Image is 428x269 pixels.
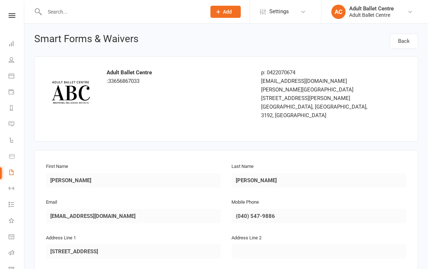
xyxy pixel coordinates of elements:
[42,7,201,17] input: Search...
[46,199,57,206] label: Email
[107,68,250,85] div: :33656867033
[9,101,25,117] a: Reports
[46,234,76,242] label: Address Line 1
[223,9,232,15] span: Add
[9,149,25,165] a: Product Sales
[9,229,25,245] a: General attendance kiosk mode
[231,163,254,170] label: Last Name
[9,53,25,69] a: People
[210,6,241,18] button: Add
[261,85,374,94] div: [PERSON_NAME][GEOGRAPHIC_DATA]
[9,213,25,229] a: What's New
[231,234,261,242] label: Address Line 2
[46,68,96,118] img: 5d0e8b35-0b7d-4e43-90de-a0f7e043dd44.jpg
[390,34,418,49] a: Back
[9,245,25,261] a: Roll call kiosk mode
[261,68,374,77] div: p: 0422070674
[349,5,394,12] div: Adult Ballet Centre
[107,69,152,76] strong: Adult Ballet Centre
[9,36,25,53] a: Dashboard
[9,85,25,101] a: Payments
[331,5,346,19] div: AC
[231,199,259,206] label: Mobile Phone
[269,4,289,20] span: Settings
[349,12,394,18] div: Adult Ballet Centre
[261,77,374,85] div: [EMAIL_ADDRESS][DOMAIN_NAME]
[9,69,25,85] a: Calendar
[261,103,374,120] div: [GEOGRAPHIC_DATA], [GEOGRAPHIC_DATA], 3192, [GEOGRAPHIC_DATA]
[34,34,138,46] h1: Smart Forms & Waivers
[261,94,374,103] div: [STREET_ADDRESS][PERSON_NAME]
[46,163,68,170] label: First Name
